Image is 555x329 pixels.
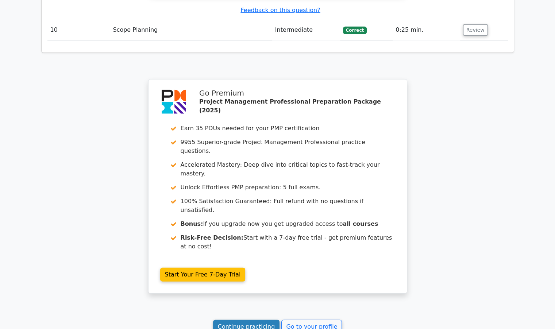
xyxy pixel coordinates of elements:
[343,27,367,34] span: Correct
[160,268,246,282] a: Start Your Free 7-Day Trial
[240,7,320,13] a: Feedback on this question?
[110,20,272,40] td: Scope Planning
[47,20,110,40] td: 10
[272,20,340,40] td: Intermediate
[463,24,488,36] button: Review
[393,20,460,40] td: 0:25 min.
